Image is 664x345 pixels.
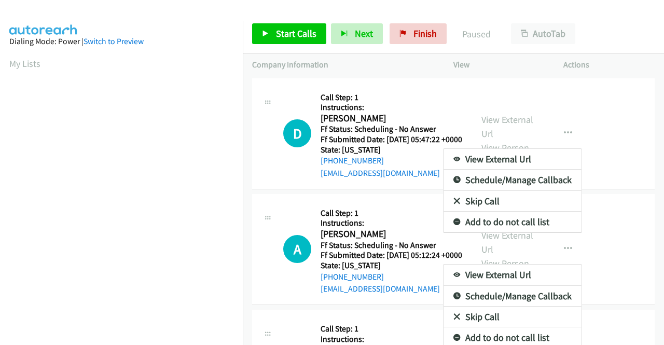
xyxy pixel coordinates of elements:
[9,35,233,48] div: Dialing Mode: Power |
[444,265,582,285] a: View External Url
[84,36,144,46] a: Switch to Preview
[444,191,582,212] a: Skip Call
[444,170,582,190] a: Schedule/Manage Callback
[444,149,582,170] a: View External Url
[444,212,582,232] a: Add to do not call list
[9,58,40,70] a: My Lists
[444,286,582,307] a: Schedule/Manage Callback
[444,307,582,327] a: Skip Call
